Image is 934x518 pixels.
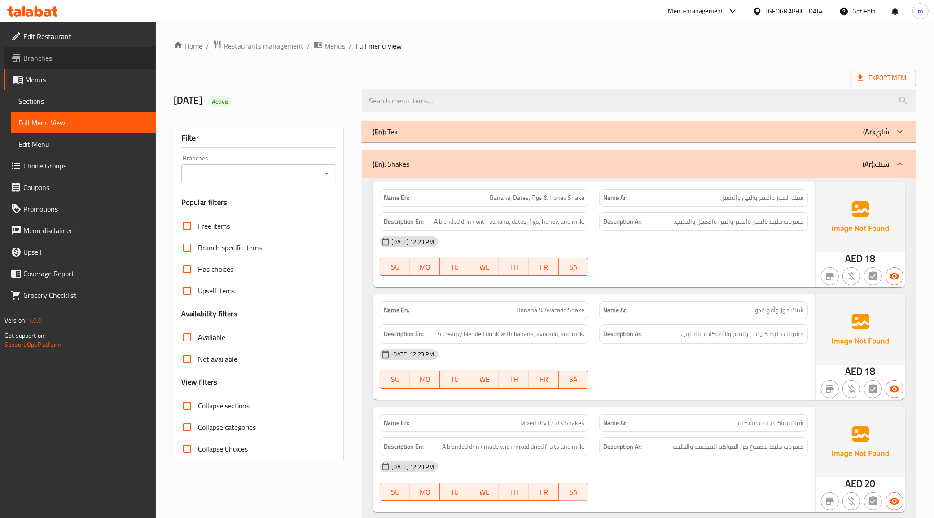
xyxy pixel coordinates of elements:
b: (Ar): [863,157,875,171]
button: WE [469,483,499,501]
h3: Popular filters [181,197,337,208]
span: MO [414,261,436,274]
span: 1.0.0 [28,314,42,326]
span: Full Menu View [18,117,149,128]
span: TU [443,486,466,499]
span: Upsell items [198,285,235,296]
span: AED [845,250,863,267]
span: [DATE] 12:23 PM [388,238,438,246]
span: Banana & Avacado Shake [517,305,584,315]
span: Edit Restaurant [23,31,149,42]
button: FR [529,258,559,276]
button: Not has choices [864,492,882,510]
a: Home [174,40,202,51]
span: Active [208,97,232,106]
p: Tea [373,126,398,137]
button: Not has choices [864,267,882,285]
strong: Name En: [384,418,409,428]
b: (En): [373,125,386,138]
a: Grocery Checklist [4,284,156,306]
button: SU [380,483,410,501]
a: Menus [4,69,156,90]
span: شيك موز وأفوكادو [755,305,804,315]
span: SA [562,486,585,499]
span: FR [533,486,555,499]
strong: Description En: [384,216,424,227]
button: FR [529,371,559,389]
b: (Ar): [863,125,875,138]
button: Not branch specific item [821,267,839,285]
b: (En): [373,157,386,171]
span: Coupons [23,182,149,193]
strong: Description En: [384,328,424,340]
span: Upsell [23,247,149,257]
span: TH [503,261,525,274]
span: [DATE] 12:23 PM [388,350,438,359]
strong: Name En: [384,193,409,203]
a: Edit Restaurant [4,26,156,47]
span: Export Menu [851,70,916,86]
button: MO [410,371,440,389]
button: WE [469,258,499,276]
span: 18 [865,250,876,267]
button: TU [440,483,469,501]
span: WE [473,486,496,499]
strong: Name Ar: [603,418,627,428]
a: Support.OpsPlatform [4,339,61,350]
img: Ae5nvW7+0k+MAAAAAElFTkSuQmCC [816,182,905,252]
strong: Name En: [384,305,409,315]
strong: Name Ar: [603,193,627,203]
span: SU [384,261,406,274]
a: Menus [314,40,345,52]
span: Mixed Dry Fruits Shakes [520,418,584,428]
span: Has choices [198,264,233,274]
span: A creamy blended drink with banana, avocado, and milk. [438,328,584,340]
span: [DATE] 12:23 PM [388,463,438,471]
li: / [206,40,209,51]
button: FR [529,483,559,501]
strong: Description Ar: [603,441,642,452]
h3: Availability filters [181,309,237,319]
div: Filter [181,128,337,148]
span: Export Menu [858,72,909,84]
span: 20 [865,475,876,492]
a: Sections [11,90,156,112]
a: Coupons [4,177,156,198]
button: Not branch specific item [821,492,839,510]
p: شيك [863,159,889,169]
button: Not has choices [864,380,882,398]
a: Branches [4,47,156,69]
span: Banana, Dates, Figs & Honey Shake [490,193,584,203]
a: Menu disclaimer [4,220,156,241]
span: Menu disclaimer [23,225,149,236]
div: [GEOGRAPHIC_DATA] [766,6,825,16]
a: Upsell [4,241,156,263]
button: SA [559,258,588,276]
span: A blended drink made with mixed dried fruits and milk. [442,441,584,452]
span: شيك فواكه جافة مشكلة [738,418,804,428]
span: WE [473,261,496,274]
span: A blended drink with banana, dates, figs, honey, and milk. [434,216,584,227]
button: Available [886,380,903,398]
button: Available [886,492,903,510]
button: MO [410,258,440,276]
span: Choice Groups [23,160,149,171]
button: SA [559,371,588,389]
a: Edit Menu [11,133,156,155]
span: WE [473,373,496,386]
span: FR [533,261,555,274]
span: Restaurants management [224,40,303,51]
input: search [362,89,916,112]
span: Edit Menu [18,139,149,150]
span: Free items [198,221,230,231]
strong: Name Ar: [603,305,627,315]
a: Promotions [4,198,156,220]
span: TU [443,373,466,386]
button: TH [499,483,529,501]
strong: Description Ar: [603,216,642,227]
span: Branch specific items [198,242,262,253]
span: مشروب خليط بالموز والتمر والتين والعسل والحليب. [674,216,804,227]
span: MO [414,486,436,499]
button: TH [499,258,529,276]
span: Promotions [23,204,149,214]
